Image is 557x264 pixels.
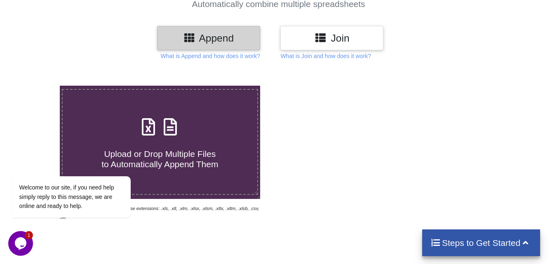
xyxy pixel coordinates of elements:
iframe: chat widget [8,231,35,256]
p: What is Join and how does it work? [280,52,371,60]
h3: Append [163,32,254,44]
h3: Join [287,32,377,44]
span: Upload or Drop Multiple Files to Automatically Append Them [101,149,218,169]
p: What is Append and how does it work? [161,52,260,60]
h4: Steps to Get Started [430,238,532,248]
iframe: chat widget [8,102,157,227]
i: You can select files with any of these extensions: .xls, .xlt, .xlm, .xlsx, .xlsm, .xltx, .xltm, ... [60,206,259,220]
